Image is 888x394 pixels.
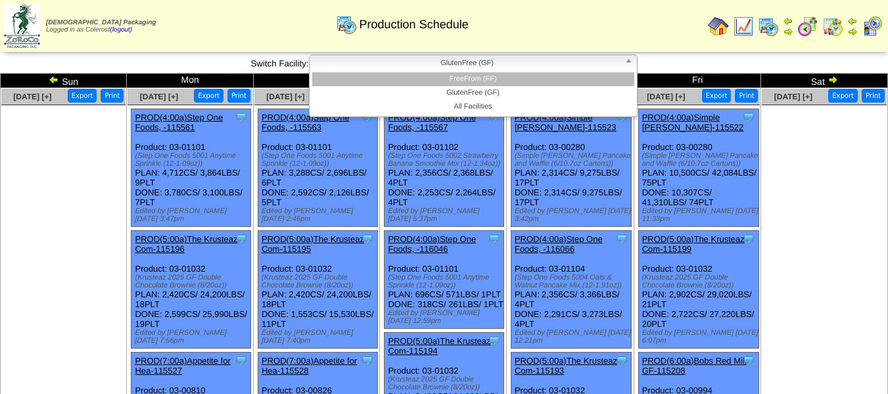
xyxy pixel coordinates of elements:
td: Mon [127,74,253,88]
span: GlutenFree (GF) [315,55,620,71]
a: PROD(4:00a)Step One Foods, -115561 [135,112,223,132]
img: calendarprod.gif [336,14,357,35]
a: PROD(4:00a)Simple [PERSON_NAME]-115523 [515,112,617,132]
img: line_graph.gif [733,16,754,37]
span: [DEMOGRAPHIC_DATA] Packaging [46,19,156,26]
img: arrowleft.gif [847,16,858,26]
div: Product: 03-01104 PLAN: 2,356CS / 3,366LBS / 4PLT DONE: 2,291CS / 3,273LBS / 4PLT [511,231,631,349]
li: All Facilities [312,100,634,114]
div: (Simple [PERSON_NAME] Pancake and Waffle (6/10.7oz Cartons)) [642,152,759,168]
span: [DATE] [+] [266,92,304,101]
img: Tooltip [615,354,628,367]
a: PROD(5:00a)The Krusteaz Com-115193 [515,356,617,376]
img: Tooltip [488,232,501,245]
div: Product: 03-01101 PLAN: 3,288CS / 2,696LBS / 6PLT DONE: 2,592CS / 2,126LBS / 5PLT [258,109,377,227]
a: PROD(4:00a)Step One Foods, -116066 [515,234,603,254]
li: GlutenFree (GF) [312,86,634,100]
button: Export [702,89,732,103]
div: (Step One Foods 5001 Anytime Sprinkle (12-1.09oz)) [388,274,503,289]
a: PROD(5:00a)The Krusteaz Com-115195 [262,234,364,254]
button: Export [194,89,223,103]
div: Product: 03-01101 PLAN: 696CS / 571LBS / 1PLT DONE: 318CS / 261LBS / 1PLT [385,231,504,329]
a: PROD(5:00a)The Krusteaz Com-115194 [388,336,490,356]
td: Sun [1,74,127,88]
img: Tooltip [235,232,248,245]
img: Tooltip [235,354,248,367]
img: calendarcustomer.gif [862,16,883,37]
div: (Krusteaz 2025 GF Double Chocolate Brownie (8/20oz)) [642,274,759,289]
div: Edited by [PERSON_NAME] [DATE] 11:33pm [642,207,759,223]
div: Product: 03-01032 PLAN: 2,420CS / 24,200LBS / 18PLT DONE: 1,553CS / 15,530LBS / 11PLT [258,231,377,349]
a: PROD(4:00a)Step One Foods, -116046 [388,234,476,254]
img: arrowleft.gif [49,74,59,85]
div: (Krusteaz 2025 GF Double Chocolate Brownie (8/20oz)) [262,274,377,289]
img: arrowleft.gif [783,16,793,26]
div: Product: 03-00280 PLAN: 2,314CS / 9,275LBS / 17PLT DONE: 2,314CS / 9,275LBS / 17PLT [511,109,631,227]
a: PROD(5:00a)The Krusteaz Com-115196 [135,234,237,254]
img: Tooltip [361,232,374,245]
a: PROD(6:00a)Bobs Red Mill GF-115208 [642,356,747,376]
div: Product: 03-01032 PLAN: 2,902CS / 29,020LBS / 21PLT DONE: 2,722CS / 27,220LBS / 20PLT [638,231,759,349]
a: (logout) [110,26,132,34]
img: arrowright.gif [783,26,793,37]
div: Edited by [PERSON_NAME] [DATE] 3:42pm [515,207,631,223]
button: Print [227,89,250,103]
div: (Step One Foods 5004 Oats & Walnut Pancake Mix (12-1.91oz)) [515,274,631,289]
a: PROD(4:00a)Step One Foods, -115563 [262,112,350,132]
div: (Simple [PERSON_NAME] Pancake and Waffle (6/10.7oz Cartons)) [515,152,631,168]
div: Edited by [PERSON_NAME] [DATE] 7:40pm [262,329,377,345]
div: Edited by [PERSON_NAME] [DATE] 7:56pm [135,329,250,345]
div: Edited by [PERSON_NAME] [DATE] 12:59pm [388,309,503,325]
td: Sat [761,74,888,88]
img: Tooltip [742,232,755,245]
td: Fri [634,74,761,88]
img: calendarblend.gif [797,16,818,37]
img: calendarprod.gif [758,16,779,37]
div: (Step One Foods 5001 Anytime Sprinkle (12-1.09oz)) [135,152,250,168]
button: Print [735,89,758,103]
span: Production Schedule [360,18,469,32]
img: Tooltip [615,232,628,245]
div: Edited by [PERSON_NAME] [DATE] 5:37pm [388,207,503,223]
div: (Step One Foods 5002 Strawberry Banana Smoothie Mix (12-1.34oz)) [388,152,503,168]
button: Print [101,89,124,103]
img: arrowright.gif [828,74,838,85]
td: Tue [253,74,379,88]
button: Export [828,89,858,103]
a: PROD(7:00a)Appetite for Hea-115527 [135,356,230,376]
div: Product: 03-00280 PLAN: 10,500CS / 42,084LBS / 75PLT DONE: 10,307CS / 41,310LBS / 74PLT [638,109,759,227]
img: home.gif [708,16,729,37]
div: (Step One Foods 5001 Anytime Sprinkle (12-1.09oz)) [262,152,377,168]
a: [DATE] [+] [647,92,685,101]
img: Tooltip [742,354,755,367]
li: FreeFrom (FF) [312,72,634,86]
div: Product: 03-01102 PLAN: 2,356CS / 2,368LBS / 4PLT DONE: 2,253CS / 2,264LBS / 4PLT [385,109,504,227]
div: Edited by [PERSON_NAME] [DATE] 12:21pm [515,329,631,345]
button: Print [862,89,885,103]
a: PROD(4:00a)Simple [PERSON_NAME]-115522 [642,112,744,132]
img: Tooltip [235,111,248,124]
a: PROD(7:00a)Appetite for Hea-115528 [262,356,357,376]
div: Edited by [PERSON_NAME] [DATE] 6:07pm [642,329,759,345]
img: calendarinout.gif [822,16,843,37]
div: Product: 03-01032 PLAN: 2,420CS / 24,200LBS / 18PLT DONE: 2,599CS / 25,990LBS / 19PLT [131,231,251,349]
div: (Krusteaz 2025 GF Double Chocolate Brownie (8/20oz)) [135,274,250,289]
div: Edited by [PERSON_NAME] [DATE] 3:47pm [135,207,250,223]
a: PROD(5:00a)The Krusteaz Com-115199 [642,234,745,254]
a: [DATE] [+] [140,92,178,101]
div: Edited by [PERSON_NAME] [DATE] 2:46pm [262,207,377,223]
div: (Krusteaz 2025 GF Double Chocolate Brownie (8/20oz)) [388,376,503,391]
img: arrowright.gif [847,26,858,37]
div: Product: 03-01101 PLAN: 4,712CS / 3,864LBS / 9PLT DONE: 3,780CS / 3,100LBS / 7PLT [131,109,251,227]
button: Export [68,89,97,103]
img: Tooltip [361,354,374,367]
img: Tooltip [488,334,501,347]
a: [DATE] [+] [774,92,812,101]
a: [DATE] [+] [13,92,51,101]
span: Logged in as Colerost [46,19,156,34]
img: zoroco-logo-small.webp [4,4,40,48]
